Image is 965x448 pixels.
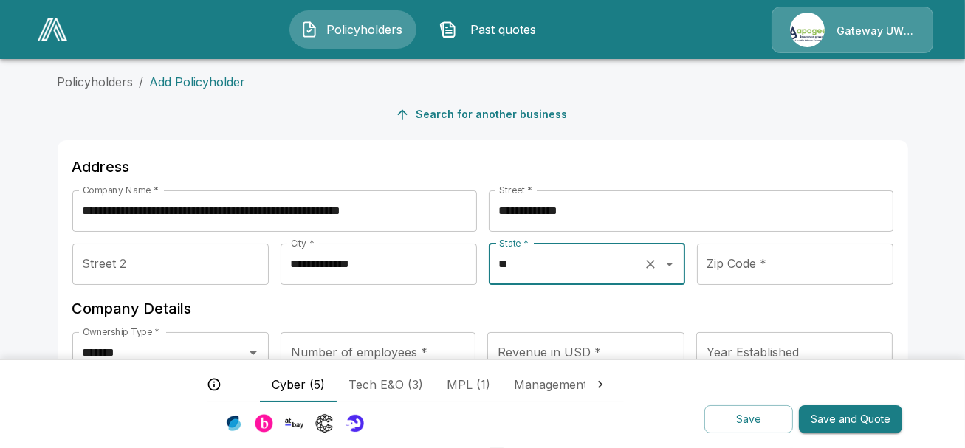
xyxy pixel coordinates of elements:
[514,376,650,393] span: Management Liability (3)
[439,21,457,38] img: Past quotes Icon
[799,405,902,434] button: Save and Quote
[301,21,318,38] img: Policyholders Icon
[291,237,315,249] label: City *
[324,21,405,38] span: Policyholders
[224,414,243,433] img: Carrier Logo
[447,376,490,393] span: MPL (1)
[38,18,67,41] img: AA Logo
[499,237,529,249] label: State *
[659,254,680,275] button: Open
[640,254,661,275] button: Clear
[83,184,159,196] label: Company Name *
[150,73,246,91] p: Add Policyholder
[207,377,221,392] svg: The carriers and lines of business displayed below reflect potential appetite based on available ...
[140,73,144,91] li: /
[72,297,893,320] h6: Company Details
[285,414,303,433] img: Carrier Logo
[72,155,893,179] h6: Address
[392,101,573,128] button: Search for another business
[499,184,532,196] label: Street *
[346,414,364,433] img: Carrier Logo
[463,21,544,38] span: Past quotes
[243,342,264,363] button: Open
[348,376,423,393] span: Tech E&O (3)
[83,325,159,338] label: Ownership Type *
[289,10,416,49] button: Policyholders IconPolicyholders
[272,376,325,393] span: Cyber (5)
[58,75,134,89] a: Policyholders
[315,414,334,433] img: Carrier Logo
[428,10,555,49] button: Past quotes IconPast quotes
[58,73,908,91] nav: breadcrumb
[255,414,273,433] img: Carrier Logo
[704,405,793,434] button: Save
